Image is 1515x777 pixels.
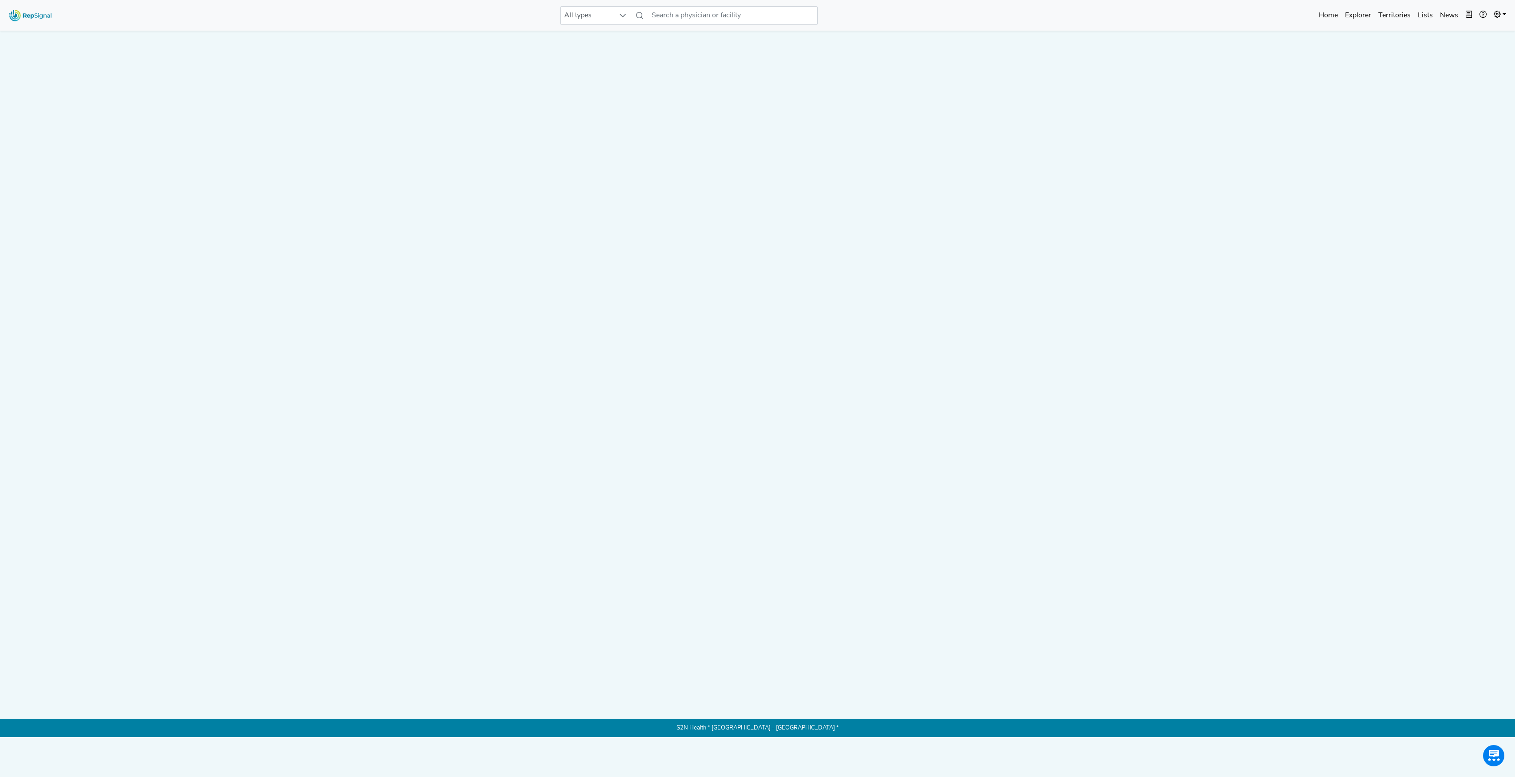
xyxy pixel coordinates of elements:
button: Intel Book [1462,7,1476,24]
a: Lists [1414,7,1436,24]
a: Territories [1375,7,1414,24]
a: News [1436,7,1462,24]
a: Explorer [1341,7,1375,24]
input: Search a physician or facility [648,6,818,25]
a: Home [1315,7,1341,24]
span: All types [561,7,614,24]
p: S2N Health * [GEOGRAPHIC_DATA] - [GEOGRAPHIC_DATA] * [470,719,1045,737]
